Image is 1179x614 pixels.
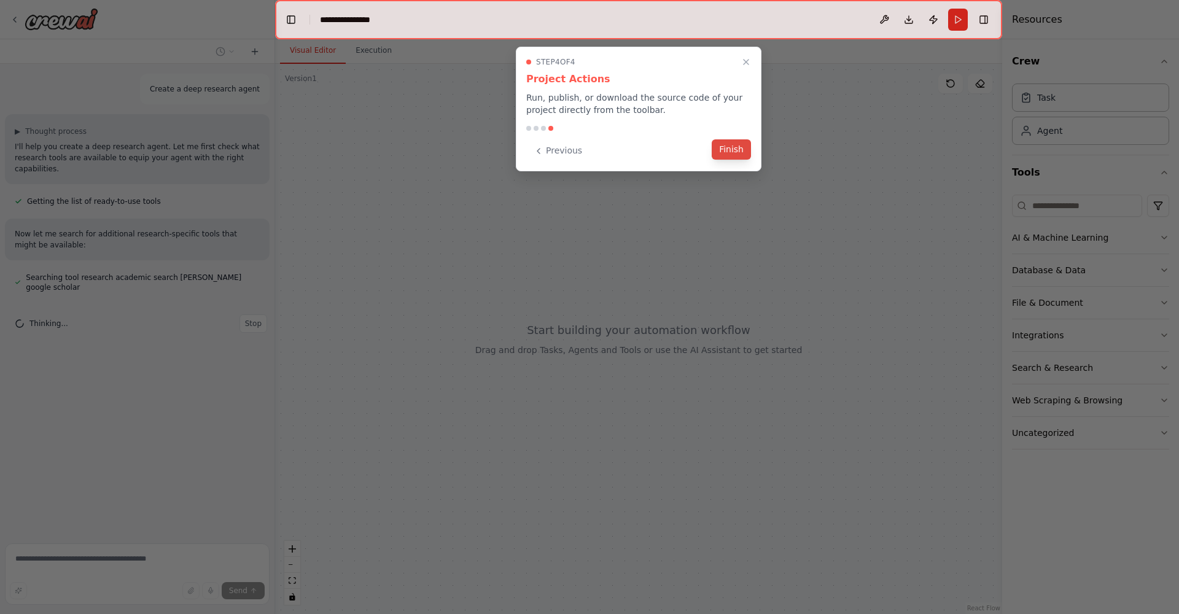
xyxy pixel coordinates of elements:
[712,139,751,160] button: Finish
[536,57,575,67] span: Step 4 of 4
[526,141,589,161] button: Previous
[526,72,751,87] h3: Project Actions
[282,11,300,28] button: Hide left sidebar
[526,91,751,116] p: Run, publish, or download the source code of your project directly from the toolbar.
[739,55,753,69] button: Close walkthrough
